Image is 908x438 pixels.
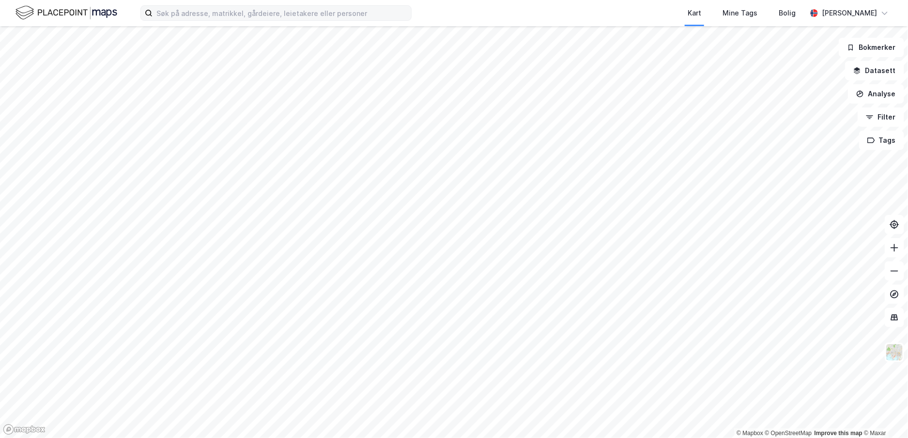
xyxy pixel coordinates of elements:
div: Mine Tags [723,7,757,19]
a: OpenStreetMap [765,430,812,437]
input: Søk på adresse, matrikkel, gårdeiere, leietakere eller personer [153,6,411,20]
a: Improve this map [815,430,862,437]
button: Filter [858,107,904,127]
button: Tags [859,131,904,150]
button: Bokmerker [839,38,904,57]
button: Datasett [845,61,904,80]
img: logo.f888ab2527a4732fd821a326f86c7f29.svg [15,4,117,21]
div: Bolig [779,7,796,19]
a: Mapbox [737,430,763,437]
div: Kart [688,7,701,19]
div: [PERSON_NAME] [822,7,877,19]
button: Analyse [848,84,904,104]
div: Kontrollprogram for chat [860,392,908,438]
a: Mapbox homepage [3,424,46,435]
iframe: Chat Widget [860,392,908,438]
img: Z [885,343,904,362]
